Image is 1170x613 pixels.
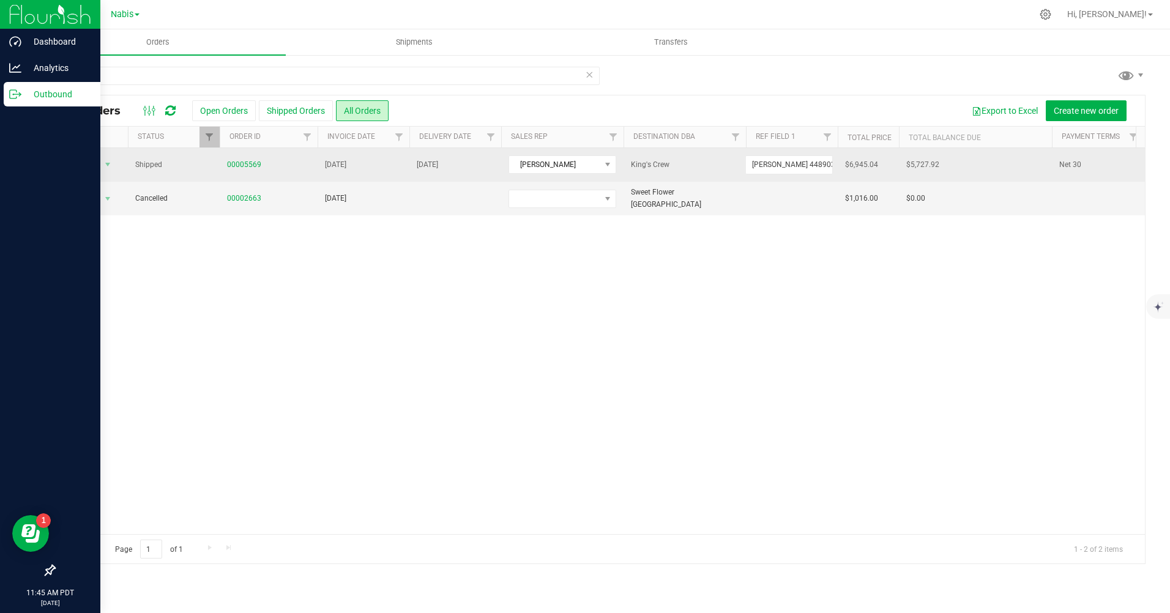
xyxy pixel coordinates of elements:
a: Total Price [848,133,892,142]
span: Create new order [1054,106,1119,116]
button: Open Orders [192,100,256,121]
a: Transfers [543,29,799,55]
a: Filter [726,127,746,147]
span: [DATE] [325,193,346,204]
a: 00002663 [227,193,261,204]
span: Sweet Flower [GEOGRAPHIC_DATA] [631,187,739,210]
inline-svg: Outbound [9,88,21,100]
a: Payment Terms [1062,132,1120,141]
input: 1 [140,540,162,559]
a: Invoice Date [327,132,375,141]
a: Orders [29,29,286,55]
a: Shipments [286,29,542,55]
button: All Orders [336,100,389,121]
span: Net 30 [1059,159,1136,171]
span: $1,016.00 [845,193,878,204]
a: Destination DBA [633,132,695,141]
span: 1 - 2 of 2 items [1064,540,1133,558]
span: [PERSON_NAME] [509,156,600,173]
span: Nabis [111,9,133,20]
a: Order ID [229,132,261,141]
p: Dashboard [21,34,95,49]
iframe: Resource center unread badge [36,513,51,528]
p: Outbound [21,87,95,102]
a: Delivery Date [419,132,471,141]
span: select [100,190,116,207]
button: Shipped Orders [259,100,333,121]
a: Filter [297,127,318,147]
input: ref_field_1 [745,155,833,174]
button: Create new order [1046,100,1127,121]
inline-svg: Dashboard [9,35,21,48]
span: Page of 1 [105,540,193,559]
a: Filter [199,127,220,147]
p: [DATE] [6,598,95,607]
span: Shipped [135,159,212,171]
th: Total Balance Due [899,127,1052,148]
a: Filter [818,127,838,147]
div: Manage settings [1038,9,1053,20]
a: Filter [389,127,409,147]
a: Status [138,132,164,141]
a: Filter [603,127,624,147]
p: 11:45 AM PDT [6,587,95,598]
span: Cancelled [135,193,212,204]
inline-svg: Analytics [9,62,21,74]
a: Filter [1123,127,1144,147]
span: Transfers [638,37,704,48]
span: Shipments [379,37,449,48]
span: [DATE] [417,159,438,171]
input: Search Order ID, Destination, Customer PO... [54,67,600,85]
span: King's Crew [631,159,739,171]
span: Orders [130,37,186,48]
button: Export to Excel [964,100,1046,121]
a: Filter [481,127,501,147]
span: Clear [585,67,594,83]
span: $6,945.04 [845,159,878,171]
a: Ref Field 1 [756,132,796,141]
span: $5,727.92 [906,159,939,171]
span: [DATE] [325,159,346,171]
a: 00005569 [227,159,261,171]
p: Analytics [21,61,95,75]
span: Hi, [PERSON_NAME]! [1067,9,1147,19]
span: $0.00 [906,193,925,204]
iframe: Resource center [12,515,49,552]
a: Sales Rep [511,132,548,141]
span: select [100,156,116,173]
